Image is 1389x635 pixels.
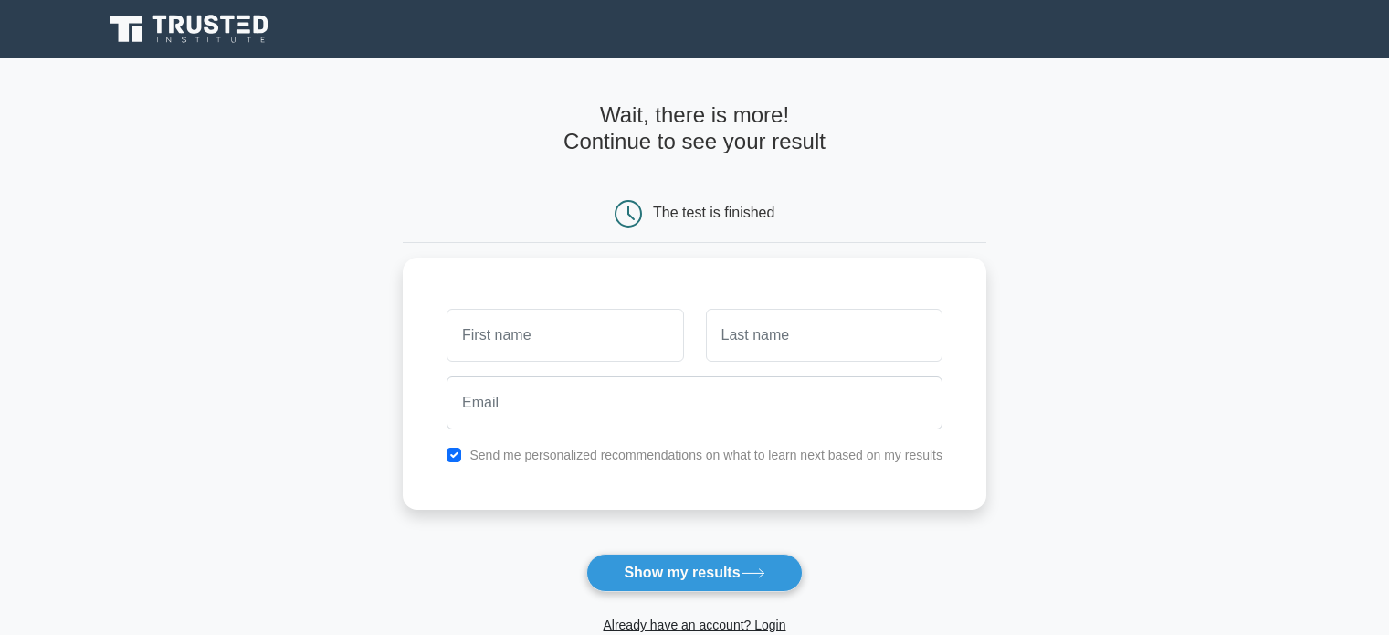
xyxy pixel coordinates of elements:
a: Already have an account? Login [603,618,785,632]
input: Email [447,376,942,429]
label: Send me personalized recommendations on what to learn next based on my results [469,448,942,462]
button: Show my results [586,554,802,592]
div: The test is finished [653,205,774,220]
input: Last name [706,309,942,362]
input: First name [447,309,683,362]
h4: Wait, there is more! Continue to see your result [403,102,986,155]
